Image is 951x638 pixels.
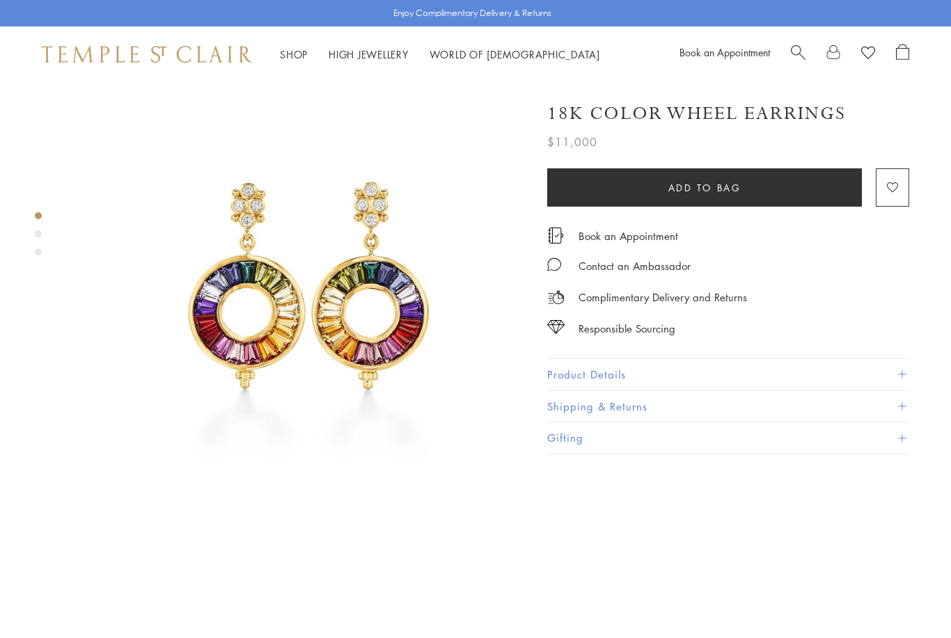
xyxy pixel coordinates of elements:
a: Book an Appointment [679,45,770,59]
a: World of [DEMOGRAPHIC_DATA]World of [DEMOGRAPHIC_DATA] [430,47,600,61]
button: Gifting [547,422,909,454]
img: Temple St. Clair [42,46,252,63]
button: Add to bag [547,168,862,207]
div: Responsible Sourcing [579,320,675,337]
img: icon_delivery.svg [547,289,565,306]
button: Product Details [547,359,909,390]
img: 18K Color Wheel Earrings [91,82,526,518]
a: High JewelleryHigh Jewellery [329,47,409,61]
a: Search [791,44,805,65]
img: icon_sourcing.svg [547,320,565,334]
a: Book an Appointment [579,228,678,244]
span: Add to bag [668,180,741,196]
a: ShopShop [280,47,308,61]
div: Product gallery navigation [35,209,42,266]
img: MessageIcon-01_2.svg [547,257,561,271]
p: Complimentary Delivery and Returns [579,289,747,306]
span: $11,000 [547,133,597,151]
a: Open Shopping Bag [896,44,909,65]
a: View Wishlist [861,44,875,65]
button: Shipping & Returns [547,391,909,422]
div: Contact an Ambassador [579,257,691,275]
img: icon_appointment.svg [547,228,564,244]
nav: Main navigation [280,46,600,63]
p: Enjoy Complimentary Delivery & Returns [393,6,551,20]
h1: 18K Color Wheel Earrings [547,102,846,126]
